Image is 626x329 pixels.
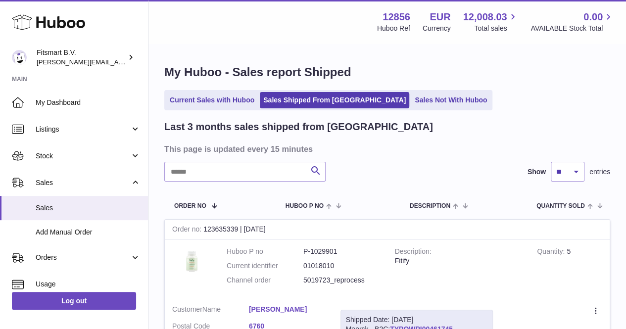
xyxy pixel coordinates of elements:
div: Fitsmart B.V. [37,48,126,67]
strong: Order no [172,225,203,235]
div: Huboo Ref [377,24,410,33]
h1: My Huboo - Sales report Shipped [164,64,610,80]
span: 0.00 [583,10,603,24]
dt: Current identifier [227,261,303,271]
strong: Description [395,247,432,258]
dd: P-1029901 [303,247,380,256]
img: jonathan@leaderoo.com [12,50,27,65]
a: Sales Not With Huboo [411,92,490,108]
label: Show [528,167,546,177]
td: 5 [530,239,610,297]
span: [PERSON_NAME][EMAIL_ADDRESS][DOMAIN_NAME] [37,58,198,66]
dt: Name [172,305,249,317]
strong: 12856 [383,10,410,24]
dd: 01018010 [303,261,380,271]
span: My Dashboard [36,98,141,107]
a: [PERSON_NAME] [249,305,326,314]
strong: EUR [430,10,450,24]
span: Quantity Sold [536,203,585,209]
span: Huboo P no [286,203,324,209]
dt: Huboo P no [227,247,303,256]
dd: 5019723_reprocess [303,276,380,285]
strong: Quantity [537,247,567,258]
div: Shipped Date: [DATE] [346,315,488,325]
span: Description [410,203,450,209]
span: Listings [36,125,130,134]
img: 128561739542540.png [172,247,212,275]
div: Currency [423,24,451,33]
div: Fitify [395,256,523,266]
a: 0.00 AVAILABLE Stock Total [530,10,614,33]
span: AVAILABLE Stock Total [530,24,614,33]
span: Customer [172,305,202,313]
span: Add Manual Order [36,228,141,237]
dt: Channel order [227,276,303,285]
span: Total sales [474,24,518,33]
span: Stock [36,151,130,161]
span: Orders [36,253,130,262]
a: Log out [12,292,136,310]
h2: Last 3 months sales shipped from [GEOGRAPHIC_DATA] [164,120,433,134]
span: 12,008.03 [463,10,507,24]
div: 123635339 | [DATE] [165,220,610,239]
span: Usage [36,280,141,289]
a: 12,008.03 Total sales [463,10,518,33]
h3: This page is updated every 15 minutes [164,143,608,154]
span: Sales [36,203,141,213]
a: Sales Shipped From [GEOGRAPHIC_DATA] [260,92,409,108]
span: entries [589,167,610,177]
span: Order No [174,203,206,209]
span: Sales [36,178,130,188]
a: Current Sales with Huboo [166,92,258,108]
